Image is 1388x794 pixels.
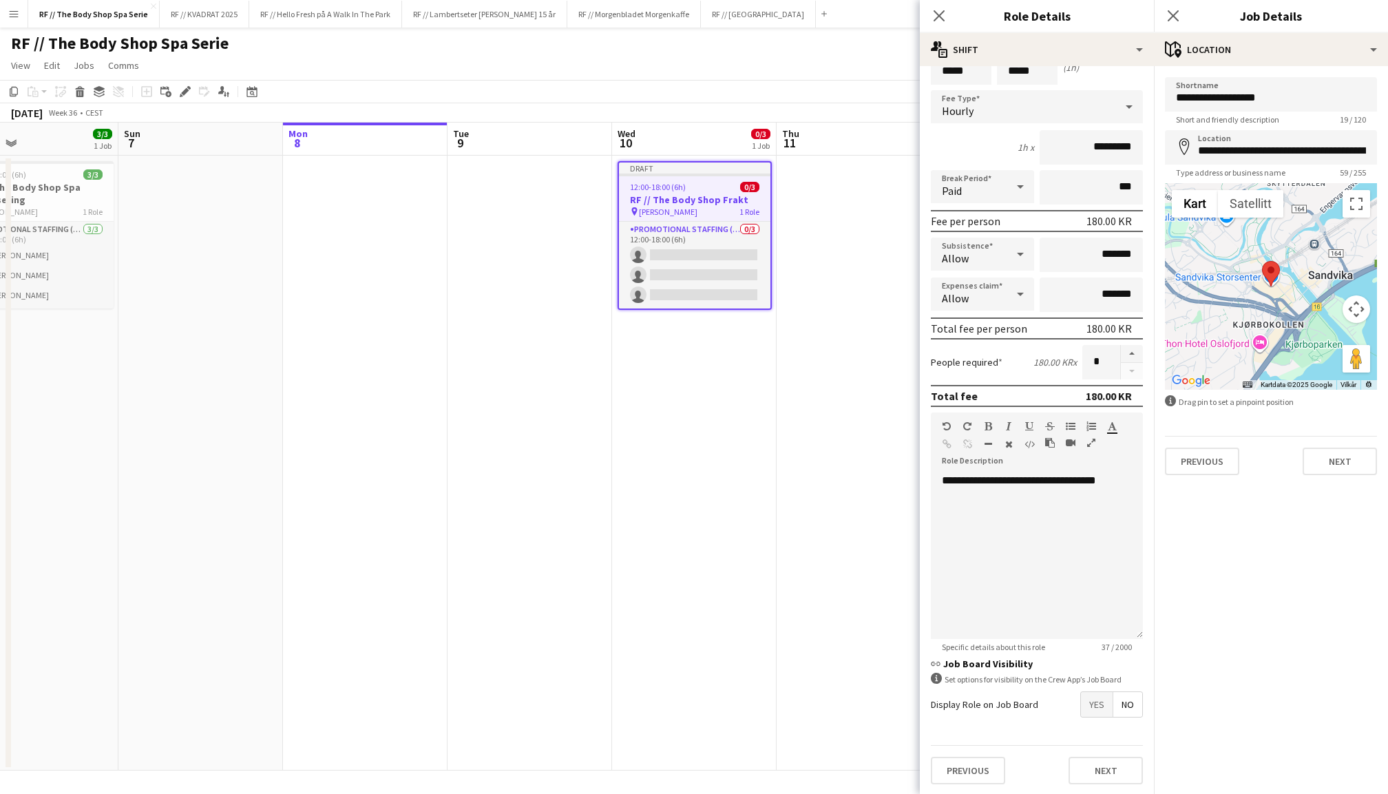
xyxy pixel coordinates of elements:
div: Total fee per person [931,322,1027,335]
a: Edit [39,56,65,74]
div: 1 Job [752,140,770,151]
span: No [1113,692,1142,717]
button: HTML Code [1024,439,1034,450]
button: Previous [931,757,1005,784]
div: 180.00 KR [1086,214,1132,228]
h3: Role Details [920,7,1154,25]
span: Mon [288,127,308,140]
span: Allow [942,291,969,305]
button: RF // KVADRAT 2025 [160,1,249,28]
div: 180.00 KR [1086,322,1132,335]
span: Tue [453,127,469,140]
span: View [11,59,30,72]
label: Display Role on Job Board [931,698,1038,711]
span: Paid [942,184,962,198]
button: Paste as plain text [1045,437,1055,448]
div: 1h x [1018,141,1034,154]
a: Vilkår (åpnes i en ny fane) [1340,381,1356,388]
button: RF // Morgenbladet Morgenkaffe [567,1,701,28]
button: RF // Hello Fresh på A Walk In The Park [249,1,402,28]
img: Google [1168,372,1214,390]
app-card-role: Promotional Staffing (Promotional Staff)0/312:00-18:00 (6h) [619,222,770,309]
button: Previous [1165,448,1239,475]
div: Set options for visibility on the Crew App’s Job Board [931,673,1143,686]
span: 0/3 [751,129,770,139]
span: 12:00-18:00 (6h) [630,182,686,192]
a: Rapportér til Google om feil i veikartet eller bildene [1365,381,1373,388]
button: Next [1303,448,1377,475]
label: People required [931,356,1002,368]
button: Fullscreen [1086,437,1096,448]
button: Vis gatekart [1172,190,1218,218]
span: 9 [451,135,469,151]
button: RF // The Body Shop Spa Serie [28,1,160,28]
div: 180.00 KR x [1033,356,1077,368]
div: 180.00 KR [1086,389,1132,403]
div: Shift [920,33,1154,66]
button: Underline [1024,421,1034,432]
span: 1 Role [739,207,759,217]
button: Dra Klypemannen på kartet for å åpne Street View [1343,345,1370,373]
app-job-card: Draft12:00-18:00 (6h)0/3RF // The Body Shop Frakt [PERSON_NAME]1 RolePromotional Staffing (Promot... [618,161,772,310]
span: Specific details about this role [931,642,1056,652]
button: Clear Formatting [1004,439,1013,450]
span: 11 [780,135,799,151]
span: Yes [1081,692,1113,717]
div: Draft [619,163,770,174]
button: Next [1069,757,1143,784]
button: Hurtigtaster [1243,380,1252,390]
button: Horizontal Line [983,439,993,450]
div: Drag pin to set a pinpoint position [1165,395,1377,408]
h1: RF // The Body Shop Spa Serie [11,33,229,54]
button: Text Color [1107,421,1117,432]
div: Fee per person [931,214,1000,228]
h3: RF // The Body Shop Frakt [619,194,770,206]
span: Comms [108,59,139,72]
span: Sun [124,127,140,140]
button: Ordered List [1086,421,1096,432]
span: Kartdata ©2025 Google [1261,381,1332,388]
h3: Job Details [1154,7,1388,25]
span: [PERSON_NAME] [639,207,697,217]
button: Italic [1004,421,1013,432]
span: 19 / 120 [1329,114,1377,125]
span: Allow [942,251,969,265]
span: 8 [286,135,308,151]
div: CEST [85,107,103,118]
button: Slå fullskjermvisning av eller på [1343,190,1370,218]
button: Bold [983,421,993,432]
span: 59 / 255 [1329,167,1377,178]
span: 37 / 2000 [1091,642,1143,652]
button: Insert video [1066,437,1075,448]
span: 1 Role [83,207,103,217]
span: Jobs [74,59,94,72]
h3: Job Board Visibility [931,658,1143,670]
span: Week 36 [45,107,80,118]
span: 0/3 [740,182,759,192]
span: Short and friendly description [1165,114,1290,125]
button: Kontroller for kamera på kartet [1343,295,1370,323]
a: Jobs [68,56,100,74]
a: Åpne dette området i Google Maps (et nytt vindu åpnes) [1168,372,1214,390]
button: Unordered List [1066,421,1075,432]
a: View [6,56,36,74]
button: Undo [942,421,951,432]
button: Strikethrough [1045,421,1055,432]
span: Hourly [942,104,974,118]
span: Wed [618,127,635,140]
span: Type address or business name [1165,167,1296,178]
div: Total fee [931,389,978,403]
button: RF // [GEOGRAPHIC_DATA] [701,1,816,28]
span: 3/3 [93,129,112,139]
span: Edit [44,59,60,72]
button: Vis satellittbilder [1218,190,1283,218]
a: Comms [103,56,145,74]
span: 10 [616,135,635,151]
div: (1h) [1063,61,1079,74]
button: RF // Lambertseter [PERSON_NAME] 15 år [402,1,567,28]
button: Increase [1121,345,1143,363]
span: Thu [782,127,799,140]
button: Redo [963,421,972,432]
div: [DATE] [11,106,43,120]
